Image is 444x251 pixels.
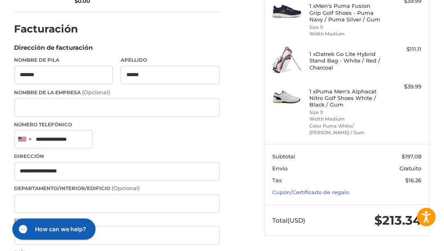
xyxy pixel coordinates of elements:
[310,30,382,37] li: Width Medium
[15,130,34,148] div: United States: +1
[400,165,421,172] span: Gratuito
[14,88,220,97] label: Nombre de la empresa
[310,109,382,116] li: Size 11
[310,88,382,108] h4: 1 x Puma Men's Alphacat Nitro Golf Shoes White / Black / Gum
[14,121,220,128] label: Número telefónico
[14,184,220,193] label: Departamento/Interior/Edificio
[310,2,382,23] h4: 1 x Men's Puma Fusion Grip Golf Shoes - Puma Navy / Puma Silver / Gum
[405,177,421,184] span: $16.26
[14,153,220,160] label: Dirección
[112,185,140,191] small: (Opcional)
[374,213,421,228] span: $213.34
[310,51,382,71] h4: 1 x Datrek Go Lite Hybrid Stand Bag - White / Red / Charcoal
[272,177,282,184] span: Tax
[384,45,421,53] div: $111.11
[14,23,78,35] h2: Facturación
[14,43,93,56] legend: Dirección de facturación
[310,123,382,136] li: Color Puma White/ [PERSON_NAME] / Gum
[14,217,220,224] label: Ciudad
[272,189,349,195] a: Cupón/Certificado de regalo
[272,153,295,160] span: Subtotal
[384,83,421,91] div: $39.99
[121,56,219,64] label: Apellido
[8,216,98,243] iframe: Gorgias live chat messenger
[272,216,305,224] span: Total (USD)
[14,56,113,64] label: Nombre de pila
[310,116,382,123] li: Width Medium
[82,89,110,95] small: (Opcional)
[402,153,421,160] span: $197.08
[272,165,287,172] span: Envío
[310,24,382,31] li: Size 11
